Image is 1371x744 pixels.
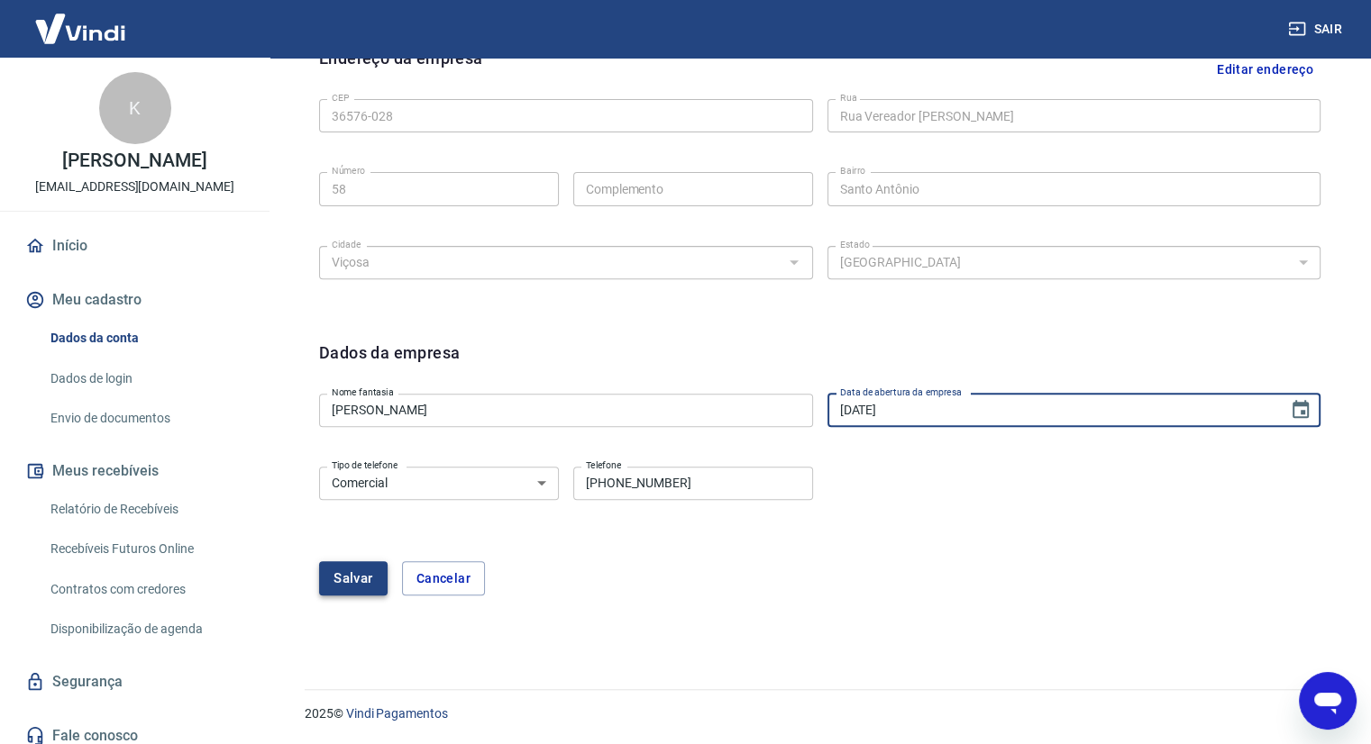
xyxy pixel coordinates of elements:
a: Disponibilização de agenda [43,611,248,648]
label: Rua [840,91,857,104]
input: Digite aqui algumas palavras para buscar a cidade [324,251,778,274]
button: Meu cadastro [22,280,248,320]
img: Vindi [22,1,139,56]
a: Segurança [22,662,248,702]
h6: Endereço da empresa [319,46,483,92]
label: Número [332,164,365,177]
a: Vindi Pagamentos [346,706,448,721]
a: Contratos com credores [43,571,248,608]
input: DD/MM/YYYY [827,394,1276,427]
a: Dados de login [43,360,248,397]
button: Sair [1284,13,1349,46]
label: CEP [332,91,349,104]
a: Início [22,226,248,266]
button: Salvar [319,561,388,595]
label: Cidade [332,238,361,251]
a: Relatório de Recebíveis [43,491,248,528]
a: Envio de documentos [43,400,248,437]
a: Dados da conta [43,320,248,357]
a: Recebíveis Futuros Online [43,531,248,567]
label: Tipo de telefone [332,458,398,472]
label: Data de abertura da empresa [840,386,962,399]
p: 2025 © [305,704,1328,723]
div: K [99,72,171,144]
label: Bairro [840,164,865,177]
p: [EMAIL_ADDRESS][DOMAIN_NAME] [35,177,234,196]
p: [PERSON_NAME] [62,151,206,170]
button: Cancelar [402,561,485,595]
label: Estado [840,238,870,251]
button: Choose date, selected date is 29 de dez de 2009 [1283,392,1319,428]
iframe: Botão para abrir a janela de mensagens [1299,672,1357,730]
button: Meus recebíveis [22,451,248,491]
button: Editar endereço [1210,46,1321,92]
label: Telefone [586,458,621,472]
h6: Dados da empresa [319,340,460,386]
label: Nome fantasia [332,386,394,399]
